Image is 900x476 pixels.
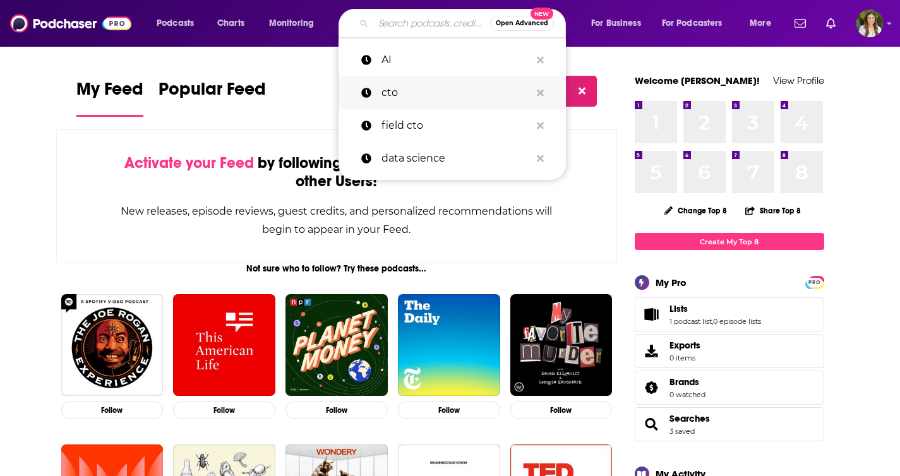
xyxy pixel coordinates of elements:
[745,198,801,223] button: Share Top 8
[381,44,531,76] p: AI
[656,277,687,289] div: My Pro
[510,401,613,419] button: Follow
[285,294,388,396] img: Planet Money
[856,9,884,37] img: User Profile
[61,294,164,396] img: The Joe Rogan Experience
[398,294,500,396] img: The Daily
[807,278,822,287] span: PRO
[635,334,824,368] a: Exports
[496,20,548,27] span: Open Advanced
[339,76,566,109] a: cto
[821,13,841,34] a: Show notifications dropdown
[654,13,741,33] button: open menu
[669,376,699,388] span: Brands
[657,203,735,218] button: Change Top 8
[750,15,771,32] span: More
[120,202,554,239] div: New releases, episode reviews, guest credits, and personalized recommendations will begin to appe...
[510,294,613,396] img: My Favorite Murder with Karen Kilgariff and Georgia Hardstark
[10,11,131,35] img: Podchaser - Follow, Share and Rate Podcasts
[669,340,700,351] span: Exports
[669,354,700,362] span: 0 items
[339,109,566,142] a: field cto
[639,342,664,360] span: Exports
[339,142,566,175] a: data science
[639,415,664,433] a: Searches
[639,306,664,323] a: Lists
[635,407,824,441] span: Searches
[635,233,824,250] a: Create My Top 8
[285,401,388,419] button: Follow
[61,401,164,419] button: Follow
[381,109,531,142] p: field cto
[591,15,641,32] span: For Business
[856,9,884,37] span: Logged in as lizchapa
[351,9,578,38] div: Search podcasts, credits, & more...
[807,277,822,287] a: PRO
[398,401,500,419] button: Follow
[741,13,787,33] button: open menu
[209,13,252,33] a: Charts
[856,9,884,37] button: Show profile menu
[669,427,695,436] a: 3 saved
[669,413,710,424] a: Searches
[148,13,210,33] button: open menu
[159,78,266,117] a: Popular Feed
[669,390,705,399] a: 0 watched
[173,294,275,396] img: This American Life
[669,303,761,314] a: Lists
[789,13,811,34] a: Show notifications dropdown
[373,13,490,33] input: Search podcasts, credits, & more...
[381,142,531,175] p: data science
[339,44,566,76] a: AI
[490,16,554,31] button: Open AdvancedNew
[635,297,824,331] span: Lists
[217,15,244,32] span: Charts
[269,15,314,32] span: Monitoring
[582,13,657,33] button: open menu
[713,317,761,326] a: 0 episode lists
[173,401,275,419] button: Follow
[662,15,723,32] span: For Podcasters
[260,13,330,33] button: open menu
[635,74,760,86] a: Welcome [PERSON_NAME]!
[124,153,254,172] span: Activate your Feed
[669,303,688,314] span: Lists
[639,379,664,396] a: Brands
[76,78,143,117] a: My Feed
[635,371,824,405] span: Brands
[157,15,194,32] span: Podcasts
[381,76,531,109] p: cto
[531,8,553,20] span: New
[669,317,712,326] a: 1 podcast list
[773,74,824,86] a: View Profile
[76,78,143,107] span: My Feed
[712,317,713,326] span: ,
[159,78,266,107] span: Popular Feed
[56,263,618,274] div: Not sure who to follow? Try these podcasts...
[120,154,554,191] div: by following Podcasts, Creators, Lists, and other Users!
[669,376,705,388] a: Brands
